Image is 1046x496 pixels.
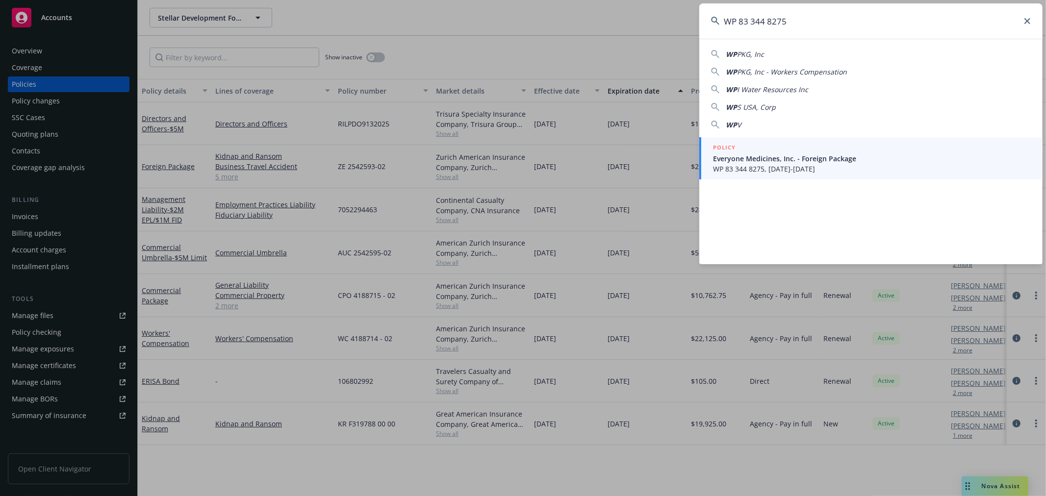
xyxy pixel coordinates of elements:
[726,67,737,76] span: WP
[726,50,737,59] span: WP
[726,85,737,94] span: WP
[726,120,737,129] span: WP
[713,164,1031,174] span: WP 83 344 8275, [DATE]-[DATE]
[726,102,737,112] span: WP
[713,143,736,152] h5: POLICY
[699,137,1043,179] a: POLICYEveryone Medicines, Inc. - Foreign PackageWP 83 344 8275, [DATE]-[DATE]
[737,85,808,94] span: I Water Resources Inc
[699,3,1043,39] input: Search...
[737,67,847,76] span: PKG, Inc - Workers Compensation
[713,153,1031,164] span: Everyone Medicines, Inc. - Foreign Package
[737,50,764,59] span: PKG, Inc
[737,120,741,129] span: V
[737,102,776,112] span: S USA, Corp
